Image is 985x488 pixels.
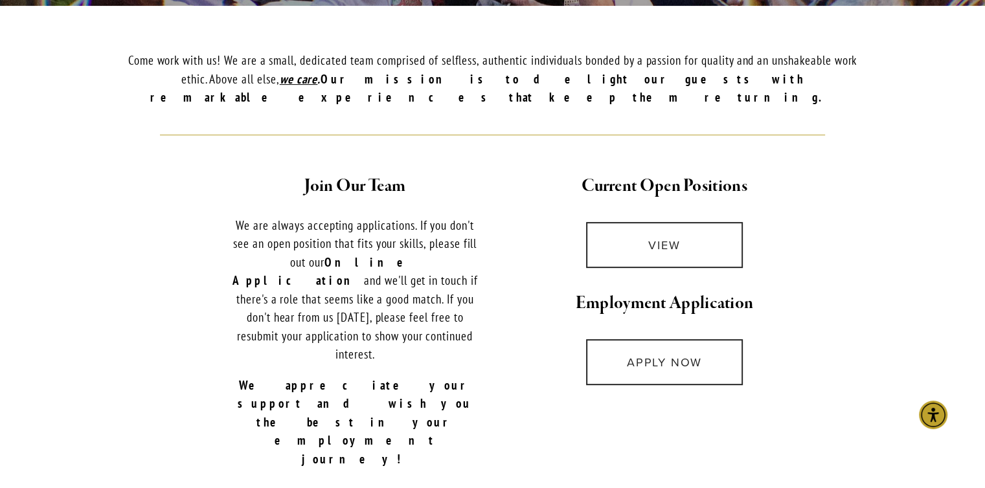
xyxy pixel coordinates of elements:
[304,175,405,197] strong: Join Our Team
[238,377,486,467] strong: We appreciate your support and wish you the best in your employment journey!
[115,51,870,107] p: Come work with us! We are a small, dedicated team comprised of selfless, authentic individuals bo...
[229,216,482,364] p: We are always accepting applications. If you don't see an open position that fits your skills, pl...
[232,254,434,289] strong: Online Application
[586,222,743,268] a: VIEW
[586,339,743,385] a: APPLY NOW
[582,175,747,197] strong: Current Open Positions
[317,71,321,87] em: .
[280,71,318,87] em: we care
[150,71,835,105] strong: Our mission is to delight our guests with remarkable experiences that keep them returning.
[576,292,754,315] strong: Employment Application
[919,401,947,429] div: Accessibility Menu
